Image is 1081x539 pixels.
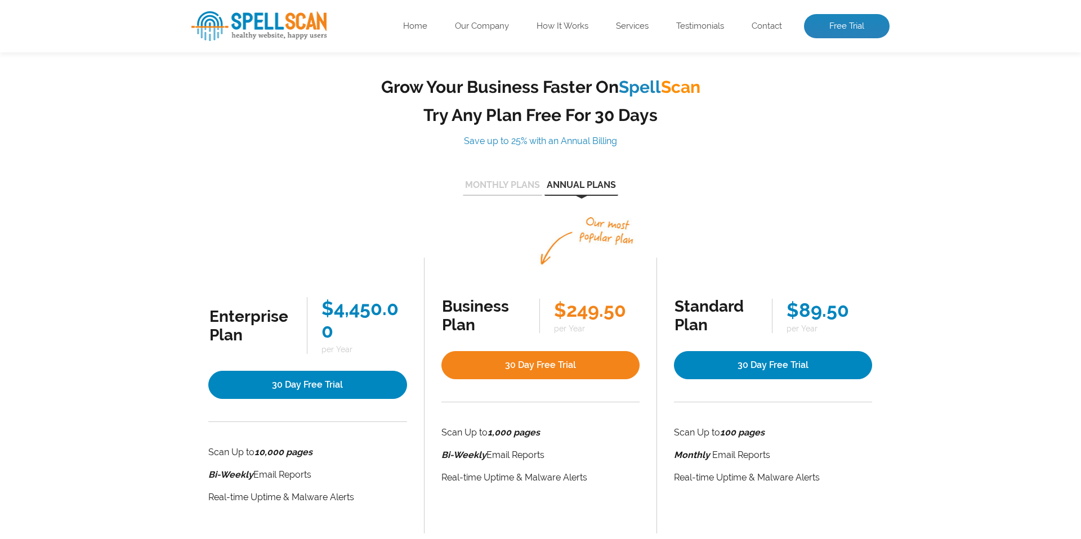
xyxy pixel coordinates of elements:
[674,297,758,334] div: Standard Plan
[441,470,640,486] li: Real-time Uptime & Malware Alerts
[366,77,715,97] h2: Grow Your Business Faster On
[464,136,617,146] span: Save up to 25% with an Annual Billing
[488,427,540,438] strong: 1,000 pages
[554,299,638,321] div: $249.50
[321,297,406,342] div: $4,450.00
[441,351,640,379] a: 30 Day Free Trial
[366,105,715,125] h2: Try Any Plan Free For 30 Days
[463,181,542,196] button: Monthly Plans
[208,469,253,480] i: Bi-Weekly
[619,77,661,97] span: Spell
[254,447,312,457] strong: 10,000 pages
[442,297,525,334] div: Business Plan
[787,324,871,333] span: per Year
[674,425,872,441] li: Scan Up to
[441,447,640,463] li: Email Reports
[720,427,765,438] strong: 100 pages
[674,450,710,460] strong: Monthly
[674,351,872,379] a: 30 Day Free Trial
[661,77,700,97] span: Scan
[674,470,872,486] li: Real-time Uptime & Malware Alerts
[787,299,871,321] div: $89.50
[208,467,407,483] li: Email Reports
[209,307,293,344] div: Enterprise Plan
[674,447,872,463] li: Email Reports
[321,345,406,354] span: per Year
[208,444,407,460] li: Scan Up to
[544,181,618,196] button: Annual Plans
[554,324,638,333] span: per Year
[208,489,407,505] li: Real-time Uptime & Malware Alerts
[441,450,486,460] i: Bi-Weekly
[208,371,407,399] a: 30 Day Free Trial
[441,425,640,441] li: Scan Up to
